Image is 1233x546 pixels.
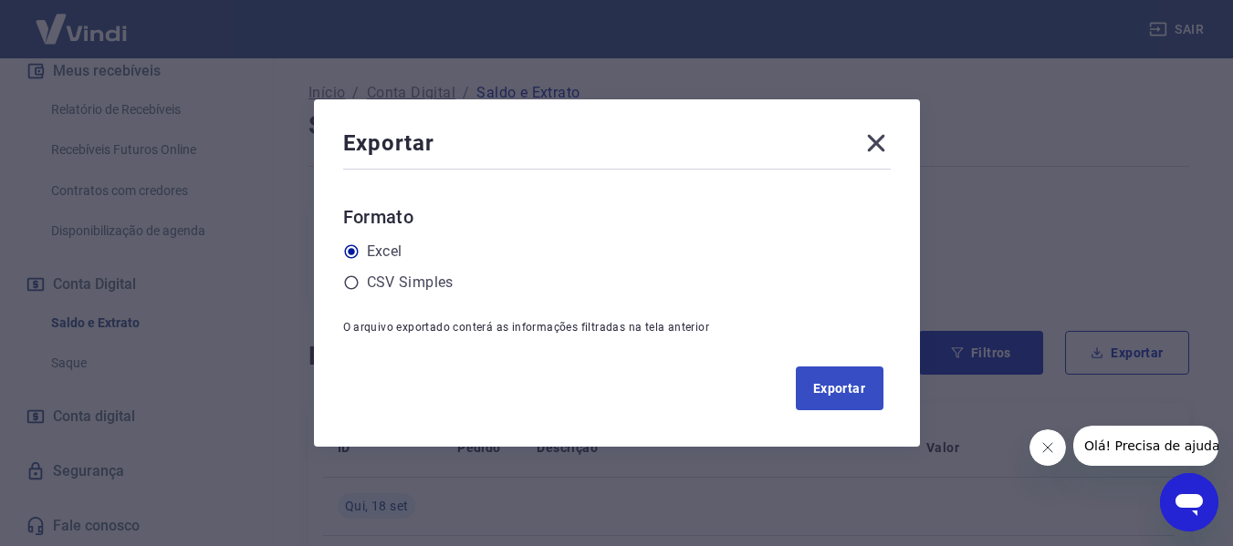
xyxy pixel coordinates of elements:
[11,13,153,27] span: Olá! Precisa de ajuda?
[367,241,402,263] label: Excel
[1160,473,1218,531] iframe: Botão para abrir a janela de mensagens
[343,321,710,334] span: O arquivo exportado conterá as informações filtradas na tela anterior
[1029,429,1066,466] iframe: Fechar mensagem
[343,129,891,165] div: Exportar
[343,202,891,232] h6: Formato
[796,366,883,410] button: Exportar
[367,272,454,294] label: CSV Simples
[1073,426,1218,466] iframe: Mensagem da empresa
